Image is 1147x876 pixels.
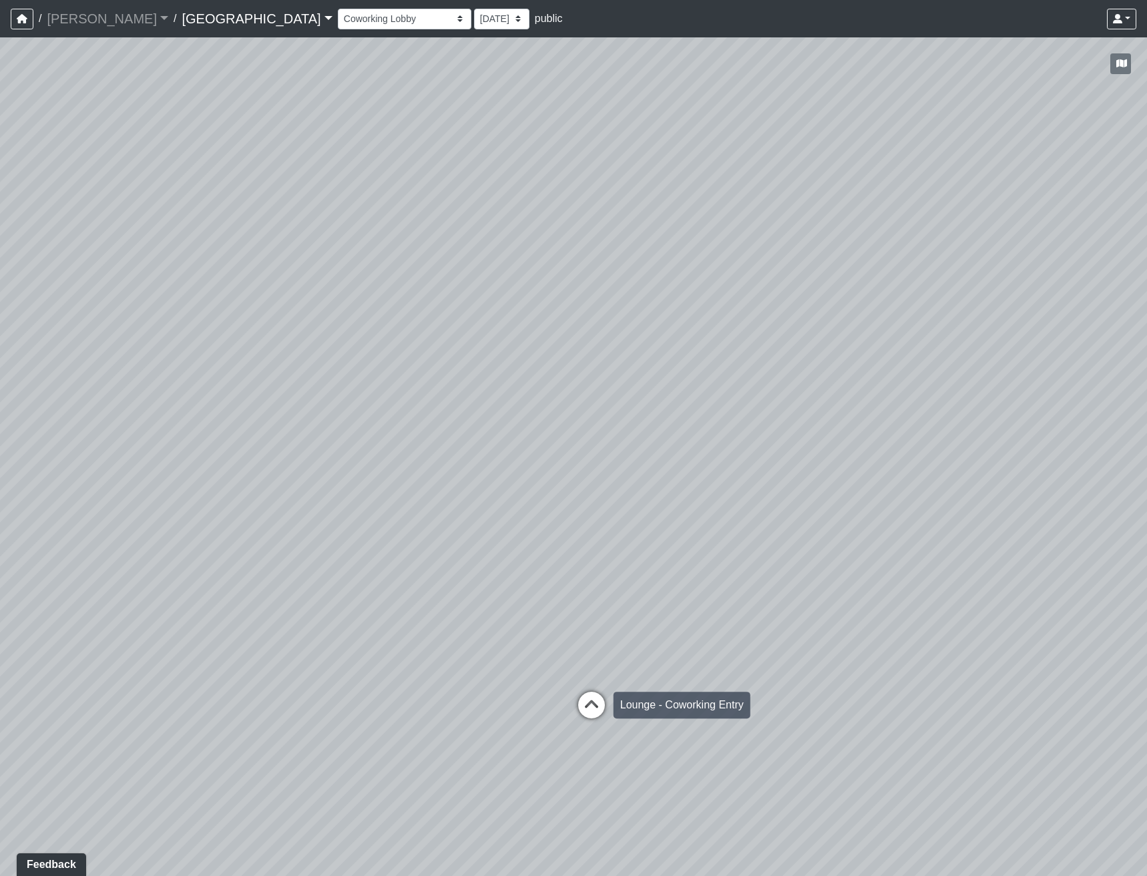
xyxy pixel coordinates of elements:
[182,5,332,32] a: [GEOGRAPHIC_DATA]
[47,5,168,32] a: [PERSON_NAME]
[33,5,47,32] span: /
[535,13,563,24] span: public
[168,5,182,32] span: /
[614,692,750,718] div: Lounge - Coworking Entry
[10,849,89,876] iframe: Ybug feedback widget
